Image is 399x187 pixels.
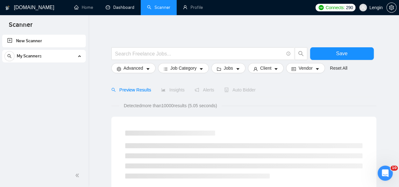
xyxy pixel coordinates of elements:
[7,35,81,47] a: New Scanner
[295,47,307,60] button: search
[119,102,221,109] span: Detected more than 10000 results (5.05 seconds)
[274,67,278,71] span: caret-down
[2,50,86,65] li: My Scanners
[4,20,38,33] span: Scanner
[5,3,10,13] img: logo
[74,5,93,10] a: homeHome
[163,67,168,71] span: bars
[4,51,15,61] button: search
[170,65,197,72] span: Job Category
[260,65,272,72] span: Client
[183,5,203,10] a: userProfile
[195,87,214,92] span: Alerts
[199,67,203,71] span: caret-down
[386,5,396,10] a: setting
[330,65,347,72] a: Reset All
[158,63,209,73] button: barsJob Categorycaret-down
[195,88,199,92] span: notification
[378,166,393,181] iframe: Intercom live chat
[2,35,86,47] li: New Scanner
[224,65,233,72] span: Jobs
[298,65,312,72] span: Vendor
[106,5,134,10] a: dashboardDashboard
[161,87,185,92] span: Insights
[295,51,307,56] span: search
[5,54,14,58] span: search
[111,87,151,92] span: Preview Results
[111,63,155,73] button: settingAdvancedcaret-down
[236,67,240,71] span: caret-down
[147,5,170,10] a: searchScanner
[346,4,353,11] span: 290
[117,67,121,71] span: setting
[253,67,258,71] span: user
[248,63,284,73] button: userClientcaret-down
[310,47,374,60] button: Save
[217,67,221,71] span: folder
[211,63,245,73] button: folderJobscaret-down
[286,63,325,73] button: idcardVendorcaret-down
[17,50,42,62] span: My Scanners
[111,88,116,92] span: search
[390,166,398,171] span: 10
[386,3,396,13] button: setting
[115,50,284,58] input: Search Freelance Jobs...
[161,88,166,92] span: area-chart
[361,5,365,10] span: user
[146,67,150,71] span: caret-down
[124,65,143,72] span: Advanced
[224,88,229,92] span: robot
[336,50,347,57] span: Save
[315,67,320,71] span: caret-down
[224,87,255,92] span: Auto Bidder
[319,5,324,10] img: upwork-logo.png
[326,4,344,11] span: Connects:
[75,172,81,178] span: double-left
[291,67,296,71] span: idcard
[286,52,290,56] span: info-circle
